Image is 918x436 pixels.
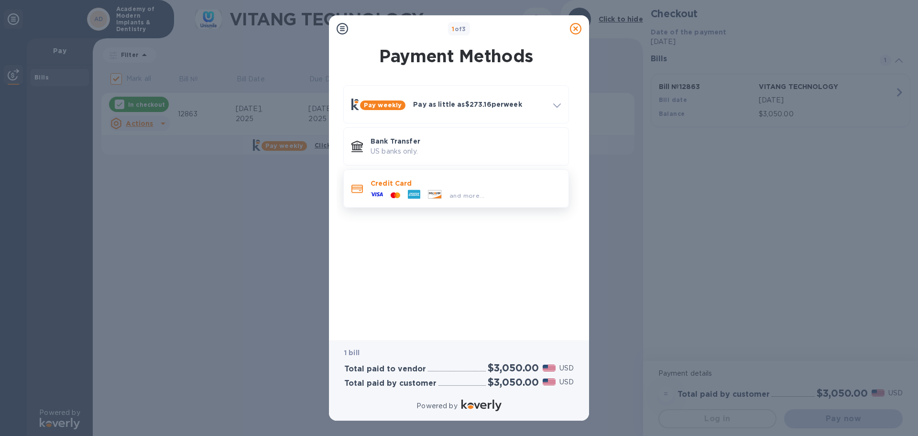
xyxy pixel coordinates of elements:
span: 1 [452,25,454,33]
b: of 3 [452,25,466,33]
p: Pay as little as $273.16 per week [413,100,546,109]
p: Powered by [416,401,457,411]
img: USD [543,379,556,385]
span: and more... [449,192,484,199]
h3: Total paid by customer [344,379,437,388]
img: Logo [461,400,502,411]
h2: $3,050.00 [488,376,539,388]
img: USD [543,365,556,371]
p: USD [559,377,574,387]
p: USD [559,363,574,373]
b: Pay weekly [364,101,402,109]
p: US banks only. [371,146,561,157]
h2: $3,050.00 [488,362,539,374]
h1: Payment Methods [341,46,571,66]
p: Bank Transfer [371,136,561,146]
h3: Total paid to vendor [344,365,426,374]
p: Credit Card [371,179,561,188]
b: 1 bill [344,349,360,357]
